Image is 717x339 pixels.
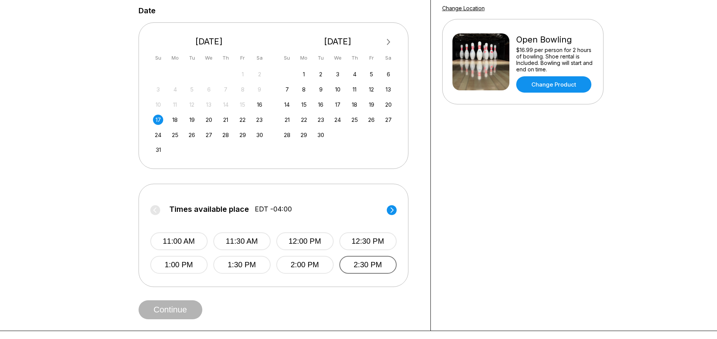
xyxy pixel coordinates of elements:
[170,99,180,110] div: Not available Monday, August 11th, 2025
[366,99,377,110] div: Choose Friday, September 19th, 2025
[332,115,343,125] div: Choose Wednesday, September 24th, 2025
[187,115,197,125] div: Choose Tuesday, August 19th, 2025
[282,53,292,63] div: Su
[316,115,326,125] div: Choose Tuesday, September 23rd, 2025
[187,130,197,140] div: Choose Tuesday, August 26th, 2025
[276,232,334,250] button: 12:00 PM
[332,69,343,79] div: Choose Wednesday, September 3rd, 2025
[170,53,180,63] div: Mo
[332,84,343,95] div: Choose Wednesday, September 10th, 2025
[299,84,309,95] div: Choose Monday, September 8th, 2025
[153,84,163,95] div: Not available Sunday, August 3rd, 2025
[383,115,394,125] div: Choose Saturday, September 27th, 2025
[152,68,266,155] div: month 2025-08
[339,232,397,250] button: 12:30 PM
[254,99,265,110] div: Choose Saturday, August 16th, 2025
[299,53,309,63] div: Mo
[366,69,377,79] div: Choose Friday, September 5th, 2025
[516,47,593,73] div: $16.99 per person for 2 hours of bowling. Shoe rental is Included. Bowling will start and end on ...
[187,99,197,110] div: Not available Tuesday, August 12th, 2025
[153,99,163,110] div: Not available Sunday, August 10th, 2025
[279,36,397,47] div: [DATE]
[316,130,326,140] div: Choose Tuesday, September 30th, 2025
[221,99,231,110] div: Not available Thursday, August 14th, 2025
[383,69,394,79] div: Choose Saturday, September 6th, 2025
[169,205,249,213] span: Times available place
[170,84,180,95] div: Not available Monday, August 4th, 2025
[204,115,214,125] div: Choose Wednesday, August 20th, 2025
[282,84,292,95] div: Choose Sunday, September 7th, 2025
[238,115,248,125] div: Choose Friday, August 22nd, 2025
[153,53,163,63] div: Su
[255,205,292,213] span: EDT -04:00
[238,130,248,140] div: Choose Friday, August 29th, 2025
[170,130,180,140] div: Choose Monday, August 25th, 2025
[150,256,208,274] button: 1:00 PM
[254,115,265,125] div: Choose Saturday, August 23rd, 2025
[316,99,326,110] div: Choose Tuesday, September 16th, 2025
[204,53,214,63] div: We
[282,130,292,140] div: Choose Sunday, September 28th, 2025
[383,36,395,48] button: Next Month
[350,69,360,79] div: Choose Thursday, September 4th, 2025
[153,115,163,125] div: Choose Sunday, August 17th, 2025
[170,115,180,125] div: Choose Monday, August 18th, 2025
[350,53,360,63] div: Th
[332,99,343,110] div: Choose Wednesday, September 17th, 2025
[332,53,343,63] div: We
[383,84,394,95] div: Choose Saturday, September 13th, 2025
[153,145,163,155] div: Choose Sunday, August 31st, 2025
[150,36,268,47] div: [DATE]
[213,256,271,274] button: 1:30 PM
[366,84,377,95] div: Choose Friday, September 12th, 2025
[238,69,248,79] div: Not available Friday, August 1st, 2025
[204,84,214,95] div: Not available Wednesday, August 6th, 2025
[299,99,309,110] div: Choose Monday, September 15th, 2025
[339,256,397,274] button: 2:30 PM
[383,53,394,63] div: Sa
[299,115,309,125] div: Choose Monday, September 22nd, 2025
[316,53,326,63] div: Tu
[238,53,248,63] div: Fr
[350,115,360,125] div: Choose Thursday, September 25th, 2025
[187,84,197,95] div: Not available Tuesday, August 5th, 2025
[366,53,377,63] div: Fr
[516,35,593,45] div: Open Bowling
[204,99,214,110] div: Not available Wednesday, August 13th, 2025
[153,130,163,140] div: Choose Sunday, August 24th, 2025
[221,53,231,63] div: Th
[187,53,197,63] div: Tu
[316,69,326,79] div: Choose Tuesday, September 2nd, 2025
[254,53,265,63] div: Sa
[383,99,394,110] div: Choose Saturday, September 20th, 2025
[282,115,292,125] div: Choose Sunday, September 21st, 2025
[254,69,265,79] div: Not available Saturday, August 2nd, 2025
[299,69,309,79] div: Choose Monday, September 1st, 2025
[254,130,265,140] div: Choose Saturday, August 30th, 2025
[366,115,377,125] div: Choose Friday, September 26th, 2025
[299,130,309,140] div: Choose Monday, September 29th, 2025
[350,99,360,110] div: Choose Thursday, September 18th, 2025
[516,76,591,93] a: Change Product
[238,99,248,110] div: Not available Friday, August 15th, 2025
[350,84,360,95] div: Choose Thursday, September 11th, 2025
[452,33,509,90] img: Open Bowling
[281,68,395,140] div: month 2025-09
[139,6,156,15] label: Date
[282,99,292,110] div: Choose Sunday, September 14th, 2025
[204,130,214,140] div: Choose Wednesday, August 27th, 2025
[150,232,208,250] button: 11:00 AM
[238,84,248,95] div: Not available Friday, August 8th, 2025
[221,130,231,140] div: Choose Thursday, August 28th, 2025
[254,84,265,95] div: Not available Saturday, August 9th, 2025
[221,84,231,95] div: Not available Thursday, August 7th, 2025
[213,232,271,250] button: 11:30 AM
[221,115,231,125] div: Choose Thursday, August 21st, 2025
[276,256,334,274] button: 2:00 PM
[316,84,326,95] div: Choose Tuesday, September 9th, 2025
[442,5,485,11] a: Change Location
